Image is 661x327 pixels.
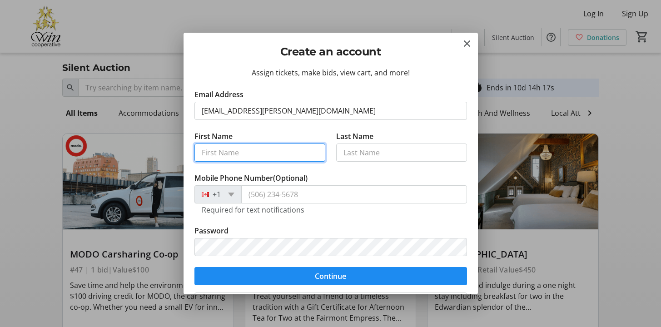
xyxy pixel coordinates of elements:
input: First Name [194,144,325,162]
input: Last Name [336,144,467,162]
label: Mobile Phone Number (Optional) [194,173,308,183]
tr-hint: Required for text notifications [202,205,304,214]
label: Email Address [194,89,244,100]
label: Last Name [336,131,373,142]
label: First Name [194,131,233,142]
button: Continue [194,267,467,285]
input: (506) 234-5678 [241,185,467,203]
input: Email Address [194,102,467,120]
h2: Create an account [194,44,467,60]
div: Assign tickets, make bids, view cart, and more! [194,67,467,78]
button: Sign in with Google [194,292,467,311]
button: Close [462,38,472,49]
span: Continue [315,271,346,282]
label: Password [194,225,229,236]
